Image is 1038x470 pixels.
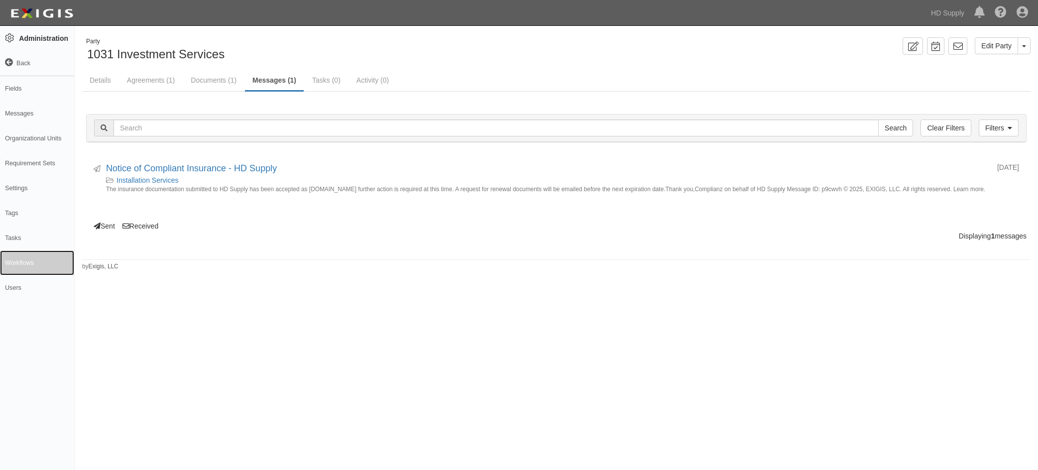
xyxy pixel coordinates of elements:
[106,162,990,175] div: Notice of Compliant Insurance - HD Supply
[349,70,396,90] a: Activity (0)
[79,231,1034,241] div: Displaying messages
[86,37,225,46] div: Party
[979,119,1019,136] a: Filters
[245,70,304,92] a: Messages (1)
[106,175,1019,185] div: Installation Services
[114,119,879,136] input: Search
[116,176,179,184] a: Installation Services
[19,34,68,42] strong: Administration
[997,162,1019,172] div: [DATE]
[7,4,76,22] img: logo-5460c22ac91f19d4615b14bd174203de0afe785f0fc80cf4dbbc73dc1793850b.png
[995,7,1007,19] i: Help Center - Complianz
[79,152,1034,231] div: Sent Received
[82,70,118,90] a: Details
[878,119,913,136] input: Search
[926,3,969,23] a: HD Supply
[89,263,118,270] a: Exigis, LLC
[106,185,1019,201] small: The insurance documentation submitted to HD Supply has been accepted as [DOMAIN_NAME] further act...
[106,163,277,173] a: Notice of Compliant Insurance - HD Supply
[921,119,971,136] a: Clear Filters
[305,70,348,90] a: Tasks (0)
[991,232,995,240] b: 1
[87,47,225,61] span: 1031 Investment Services
[94,166,101,173] i: Sent
[119,70,182,90] a: Agreements (1)
[82,262,118,271] small: by
[183,70,244,90] a: Documents (1)
[975,37,1018,54] a: Edit Party
[82,37,549,63] div: 1031 Investment Services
